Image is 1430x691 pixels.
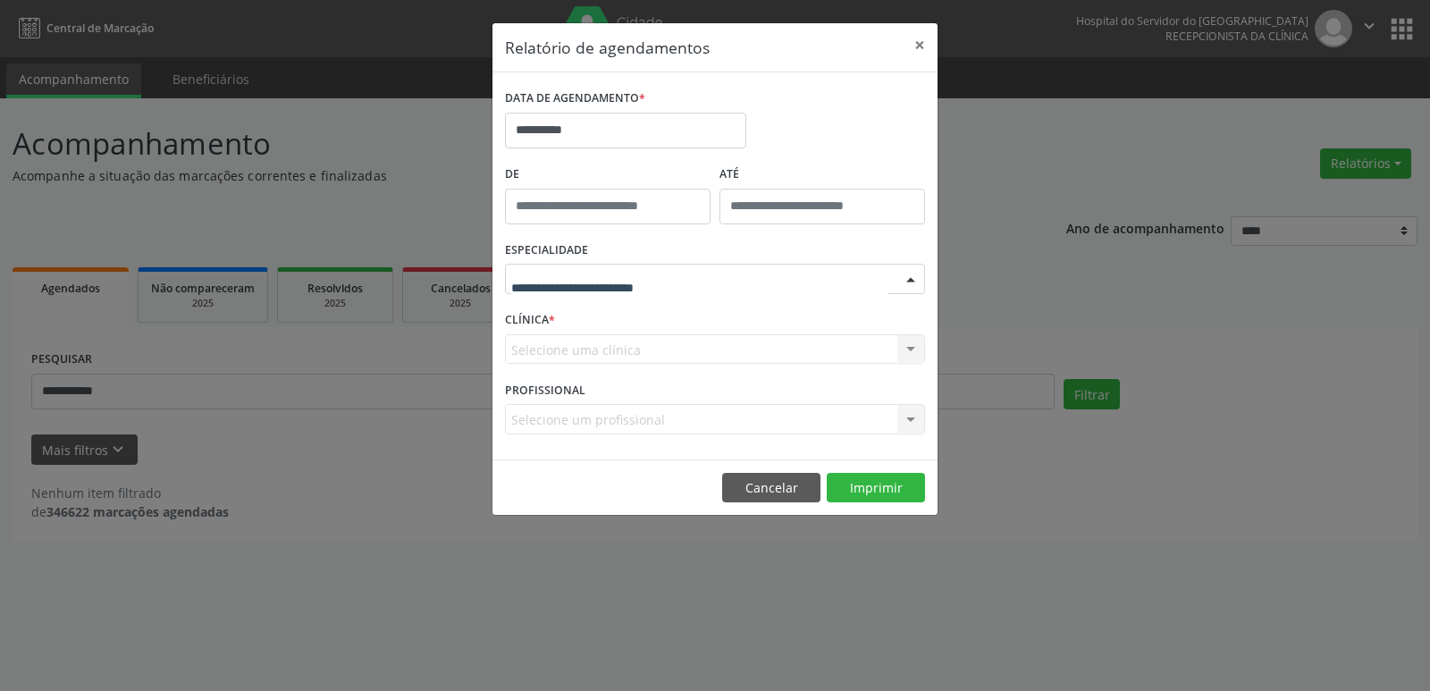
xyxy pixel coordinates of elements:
[505,36,710,59] h5: Relatório de agendamentos
[719,161,925,189] label: ATÉ
[505,237,588,265] label: ESPECIALIDADE
[505,161,711,189] label: De
[902,23,938,67] button: Close
[505,85,645,113] label: DATA DE AGENDAMENTO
